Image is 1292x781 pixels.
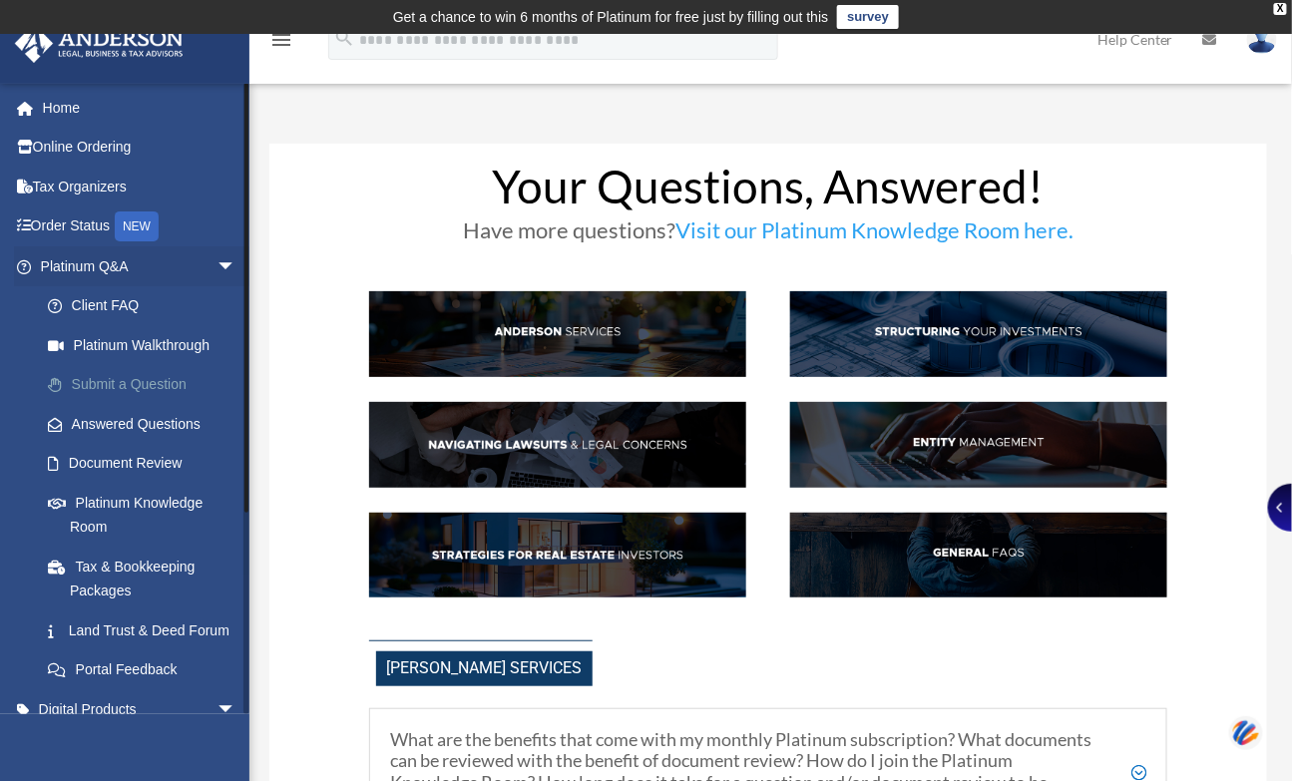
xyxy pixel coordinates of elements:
a: Land Trust & Deed Forum [28,610,266,650]
a: Tax Organizers [14,167,266,206]
span: arrow_drop_down [216,689,256,730]
i: menu [269,28,293,52]
a: Digital Productsarrow_drop_down [14,689,266,729]
img: AndServ_hdr [369,291,746,377]
a: Portal Feedback [28,650,266,690]
img: GenFAQ_hdr [790,513,1167,598]
img: NavLaw_hdr [369,402,746,488]
img: StratsRE_hdr [369,513,746,598]
a: Platinum Q&Aarrow_drop_down [14,246,266,286]
span: [PERSON_NAME] Services [376,651,593,686]
span: arrow_drop_down [216,246,256,287]
a: Online Ordering [14,128,266,168]
a: survey [837,5,899,29]
h1: Your Questions, Answered! [369,164,1167,219]
a: Client FAQ [28,286,256,326]
a: Visit our Platinum Knowledge Room here. [675,216,1074,253]
div: NEW [115,211,159,241]
div: close [1274,3,1287,15]
i: search [333,27,355,49]
a: Answered Questions [28,404,266,444]
a: Home [14,88,266,128]
img: svg+xml;base64,PHN2ZyB3aWR0aD0iNDQiIGhlaWdodD0iNDQiIHZpZXdCb3g9IjAgMCA0NCA0NCIgZmlsbD0ibm9uZSIgeG... [1229,714,1263,751]
img: StructInv_hdr [790,291,1167,377]
img: User Pic [1247,25,1277,54]
div: Get a chance to win 6 months of Platinum for free just by filling out this [393,5,829,29]
a: Tax & Bookkeeping Packages [28,547,266,610]
a: menu [269,35,293,52]
a: Submit a Question [28,365,266,405]
h3: Have more questions? [369,219,1167,251]
a: Document Review [28,444,266,484]
a: Platinum Knowledge Room [28,483,266,547]
a: Platinum Walkthrough [28,325,266,365]
a: Order StatusNEW [14,206,266,247]
img: Anderson Advisors Platinum Portal [9,24,190,63]
img: EntManag_hdr [790,402,1167,488]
